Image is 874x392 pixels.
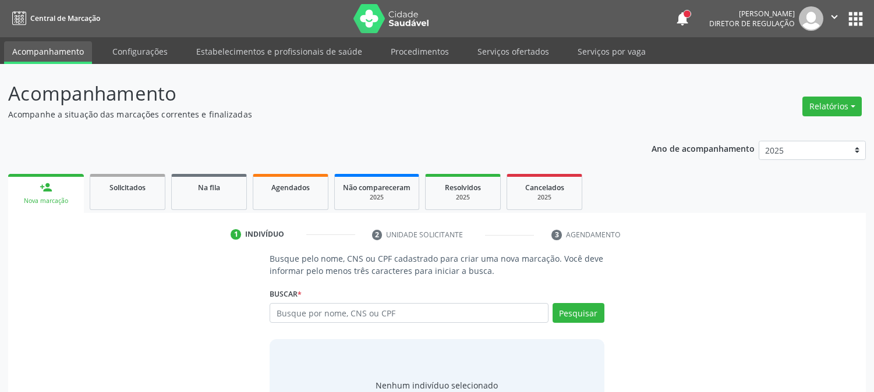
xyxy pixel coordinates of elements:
span: Não compareceram [343,183,411,193]
span: Central de Marcação [30,13,100,23]
p: Ano de acompanhamento [652,141,755,155]
img: img [799,6,823,31]
a: Configurações [104,41,176,62]
div: Nenhum indivíduo selecionado [376,379,498,391]
span: Na fila [198,183,220,193]
div: 2025 [515,193,574,202]
i:  [828,10,841,23]
span: Diretor de regulação [709,19,795,28]
span: Solicitados [109,183,146,193]
button: Relatórios [802,97,862,116]
p: Acompanhamento [8,79,608,108]
button: notifications [674,10,691,27]
div: 2025 [434,193,492,202]
div: [PERSON_NAME] [709,9,795,19]
div: 1 [231,229,241,240]
div: Indivíduo [245,229,284,240]
div: Nova marcação [16,197,76,205]
a: Estabelecimentos e profissionais de saúde [188,41,370,62]
a: Central de Marcação [8,9,100,28]
button: Pesquisar [553,303,604,323]
label: Buscar [270,285,302,303]
span: Resolvidos [445,183,481,193]
input: Busque por nome, CNS ou CPF [270,303,548,323]
div: 2025 [343,193,411,202]
a: Serviços ofertados [469,41,557,62]
button: apps [845,9,866,29]
button:  [823,6,845,31]
span: Cancelados [525,183,564,193]
a: Serviços por vaga [569,41,654,62]
p: Acompanhe a situação das marcações correntes e finalizadas [8,108,608,120]
span: Agendados [271,183,310,193]
a: Procedimentos [383,41,457,62]
div: person_add [40,181,52,194]
a: Acompanhamento [4,41,92,64]
p: Busque pelo nome, CNS ou CPF cadastrado para criar uma nova marcação. Você deve informar pelo men... [270,252,604,277]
